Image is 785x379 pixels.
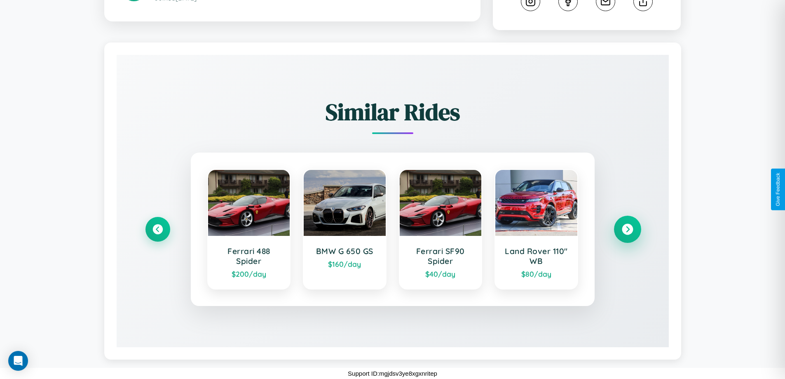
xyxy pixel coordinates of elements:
[408,246,473,266] h3: Ferrari SF90 Spider
[504,269,569,278] div: $ 80 /day
[408,269,473,278] div: $ 40 /day
[494,169,578,290] a: Land Rover 110" WB$80/day
[8,351,28,371] div: Open Intercom Messenger
[303,169,387,290] a: BMW G 650 GS$160/day
[207,169,291,290] a: Ferrari 488 Spider$200/day
[216,246,282,266] h3: Ferrari 488 Spider
[399,169,483,290] a: Ferrari SF90 Spider$40/day
[504,246,569,266] h3: Land Rover 110" WB
[145,96,640,128] h2: Similar Rides
[216,269,282,278] div: $ 200 /day
[775,173,781,206] div: Give Feedback
[312,246,377,256] h3: BMW G 650 GS
[312,259,377,268] div: $ 160 /day
[348,368,437,379] p: Support ID: mgjdsv3ye8xgxnritep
